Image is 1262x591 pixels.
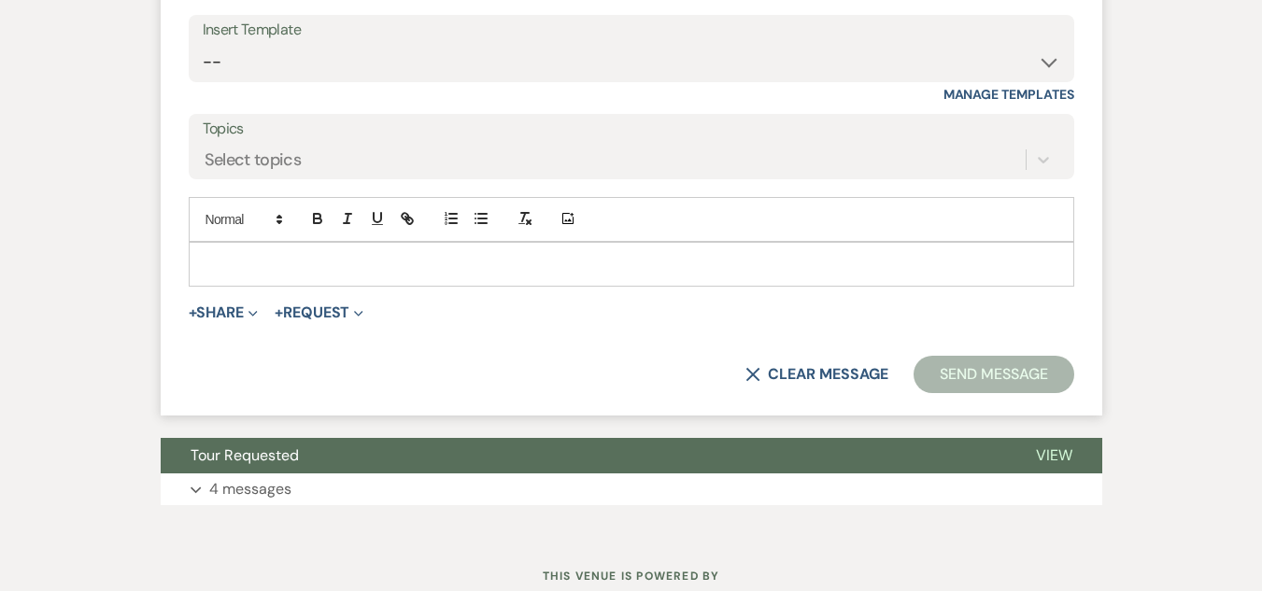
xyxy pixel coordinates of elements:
button: View [1006,438,1102,473]
span: View [1036,445,1072,465]
button: Send Message [914,356,1073,393]
span: + [275,305,283,320]
button: Clear message [745,367,887,382]
div: Select topics [205,148,302,173]
p: 4 messages [209,477,291,501]
label: Topics [203,116,1060,143]
span: + [189,305,197,320]
button: Request [275,305,363,320]
button: Share [189,305,259,320]
button: 4 messages [161,473,1102,505]
span: Tour Requested [191,445,299,465]
div: Insert Template [203,17,1060,44]
button: Tour Requested [161,438,1006,473]
a: Manage Templates [943,86,1074,103]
